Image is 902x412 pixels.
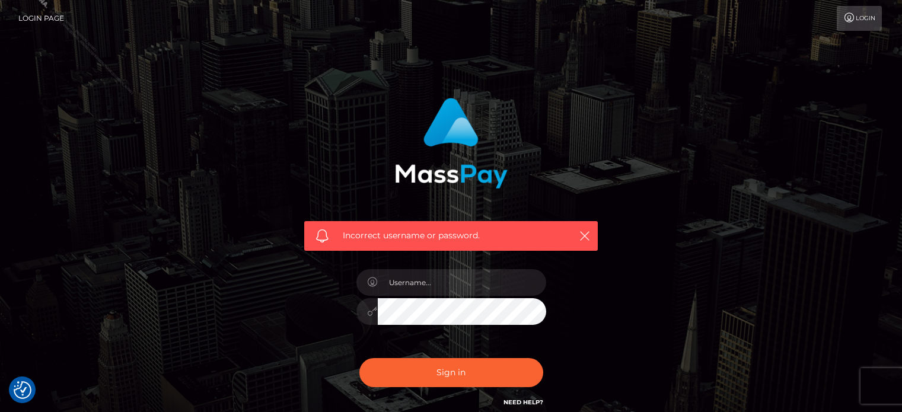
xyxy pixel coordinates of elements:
[343,229,559,242] span: Incorrect username or password.
[359,358,543,387] button: Sign in
[14,381,31,399] button: Consent Preferences
[395,98,508,189] img: MassPay Login
[503,398,543,406] a: Need Help?
[837,6,882,31] a: Login
[378,269,546,296] input: Username...
[18,6,64,31] a: Login Page
[14,381,31,399] img: Revisit consent button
